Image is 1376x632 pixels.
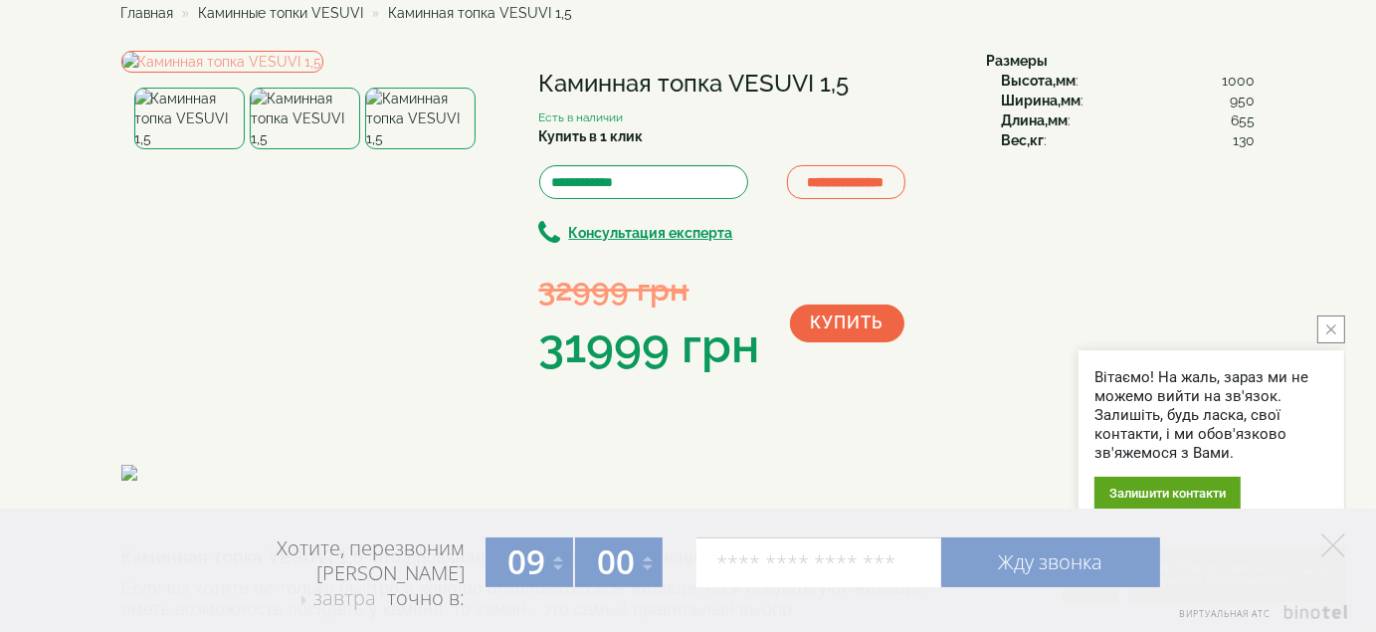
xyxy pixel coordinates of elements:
[1002,130,1256,150] div: :
[941,537,1160,587] a: Жду звонка
[250,88,360,149] img: Каминная топка VESUVI 1,5
[1002,91,1256,110] div: :
[1002,110,1256,130] div: :
[1317,316,1345,343] button: close button
[314,584,377,611] span: завтра
[389,5,573,21] span: Каминная топка VESUVI 1,5
[1094,477,1241,510] div: Залишити контакти
[1231,91,1256,110] span: 950
[987,53,1049,69] b: Размеры
[134,88,245,149] img: Каминная топка VESUVI 1,5
[201,535,466,613] div: Хотите, перезвоним [PERSON_NAME] точно в:
[539,110,624,124] small: Есть в наличии
[1002,112,1069,128] b: Длина,мм
[199,5,364,21] a: Каминные топки VESUVI
[539,126,644,146] label: Купить в 1 клик
[1179,607,1271,620] span: Виртуальная АТС
[1223,71,1256,91] span: 1000
[539,313,760,380] div: 31999 грн
[569,225,733,241] b: Консультация експерта
[539,267,760,312] div: 32999 грн
[1234,130,1256,150] span: 130
[1094,368,1328,463] div: Вітаємо! На жаль, зараз ми не можемо вийти на зв'язок. Залишіть, будь ласка, свої контакти, і ми ...
[1002,73,1077,89] b: Высота,мм
[365,88,476,149] img: Каминная топка VESUVI 1,5
[121,51,323,73] img: Каминная топка VESUVI 1,5
[1002,132,1045,148] b: Вес,кг
[121,5,174,21] a: Главная
[539,71,957,97] h1: Каминная топка VESUVI 1,5
[1002,93,1081,108] b: Ширина,мм
[790,305,904,342] button: Купить
[507,539,545,584] span: 09
[121,465,470,481] img: fire.gif.pagespeed.ce.qLlqlCxrG1.gif
[597,539,635,584] span: 00
[1232,110,1256,130] span: 655
[1167,605,1351,632] a: Виртуальная АТС
[1002,71,1256,91] div: :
